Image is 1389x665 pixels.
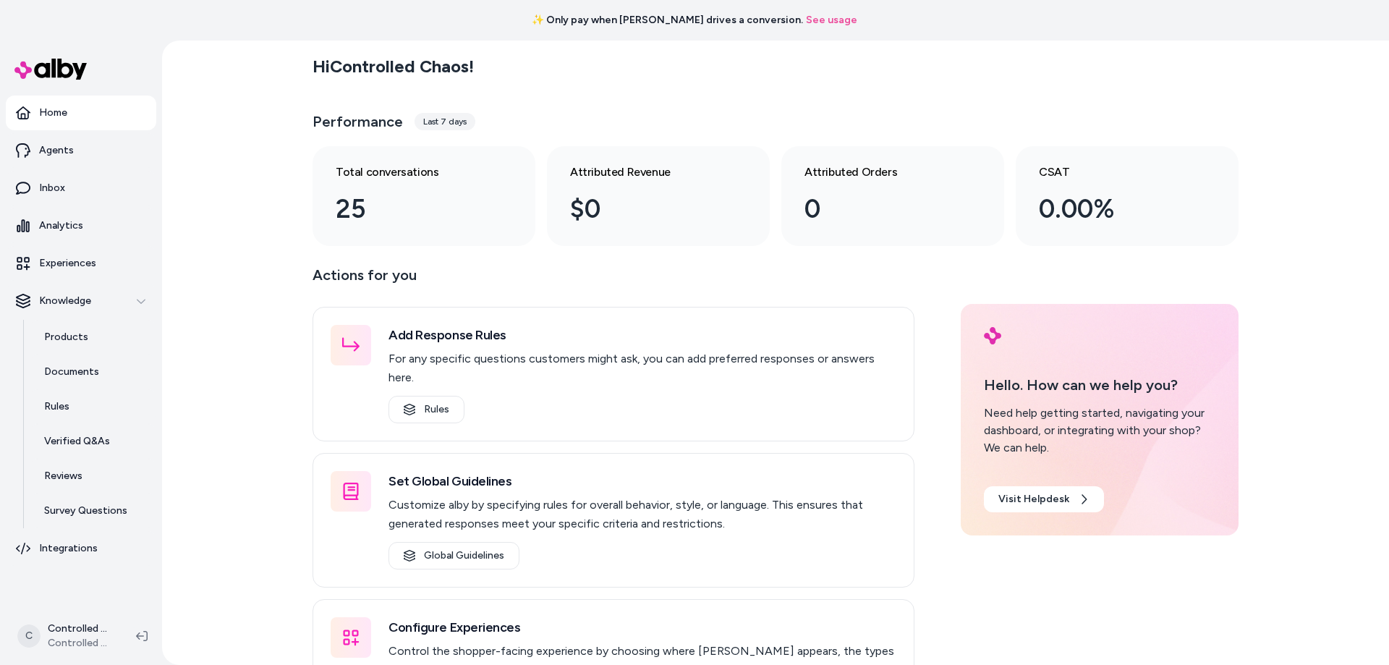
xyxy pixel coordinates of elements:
[806,13,857,27] a: See usage
[388,471,896,491] h3: Set Global Guidelines
[984,486,1104,512] a: Visit Helpdesk
[388,396,464,423] a: Rules
[415,113,475,130] div: Last 7 days
[39,143,74,158] p: Agents
[44,469,82,483] p: Reviews
[984,327,1001,344] img: alby Logo
[336,164,489,181] h3: Total conversations
[39,541,98,556] p: Integrations
[532,13,803,27] span: ✨ Only pay when [PERSON_NAME] drives a conversion.
[570,164,723,181] h3: Attributed Revenue
[30,320,156,355] a: Products
[313,56,474,77] h2: Hi Controlled Chaos !
[6,246,156,281] a: Experiences
[39,294,91,308] p: Knowledge
[44,504,127,518] p: Survey Questions
[6,208,156,243] a: Analytics
[30,355,156,389] a: Documents
[9,613,124,659] button: CControlled Chaos ShopifyControlled Chaos
[570,190,723,229] div: $0
[39,181,65,195] p: Inbox
[48,636,113,651] span: Controlled Chaos
[39,256,96,271] p: Experiences
[804,164,958,181] h3: Attributed Orders
[984,404,1215,457] div: Need help getting started, navigating your dashboard, or integrating with your shop? We can help.
[388,542,519,569] a: Global Guidelines
[6,531,156,566] a: Integrations
[30,424,156,459] a: Verified Q&As
[44,434,110,449] p: Verified Q&As
[336,190,489,229] div: 25
[39,106,67,120] p: Home
[30,459,156,494] a: Reviews
[6,171,156,206] a: Inbox
[388,350,896,387] p: For any specific questions customers might ask, you can add preferred responses or answers here.
[984,374,1215,396] p: Hello. How can we help you?
[39,219,83,233] p: Analytics
[44,399,69,414] p: Rules
[388,617,896,638] h3: Configure Experiences
[388,496,896,533] p: Customize alby by specifying rules for overall behavior, style, or language. This ensures that ge...
[547,146,770,246] a: Attributed Revenue $0
[30,494,156,528] a: Survey Questions
[804,190,958,229] div: 0
[313,111,403,132] h3: Performance
[44,365,99,379] p: Documents
[1039,164,1192,181] h3: CSAT
[14,59,87,80] img: alby Logo
[781,146,1004,246] a: Attributed Orders 0
[313,263,914,298] p: Actions for you
[313,146,535,246] a: Total conversations 25
[6,96,156,130] a: Home
[1016,146,1239,246] a: CSAT 0.00%
[48,622,113,636] p: Controlled Chaos Shopify
[6,284,156,318] button: Knowledge
[17,624,41,648] span: C
[388,325,896,345] h3: Add Response Rules
[6,133,156,168] a: Agents
[44,330,88,344] p: Products
[30,389,156,424] a: Rules
[1039,190,1192,229] div: 0.00%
